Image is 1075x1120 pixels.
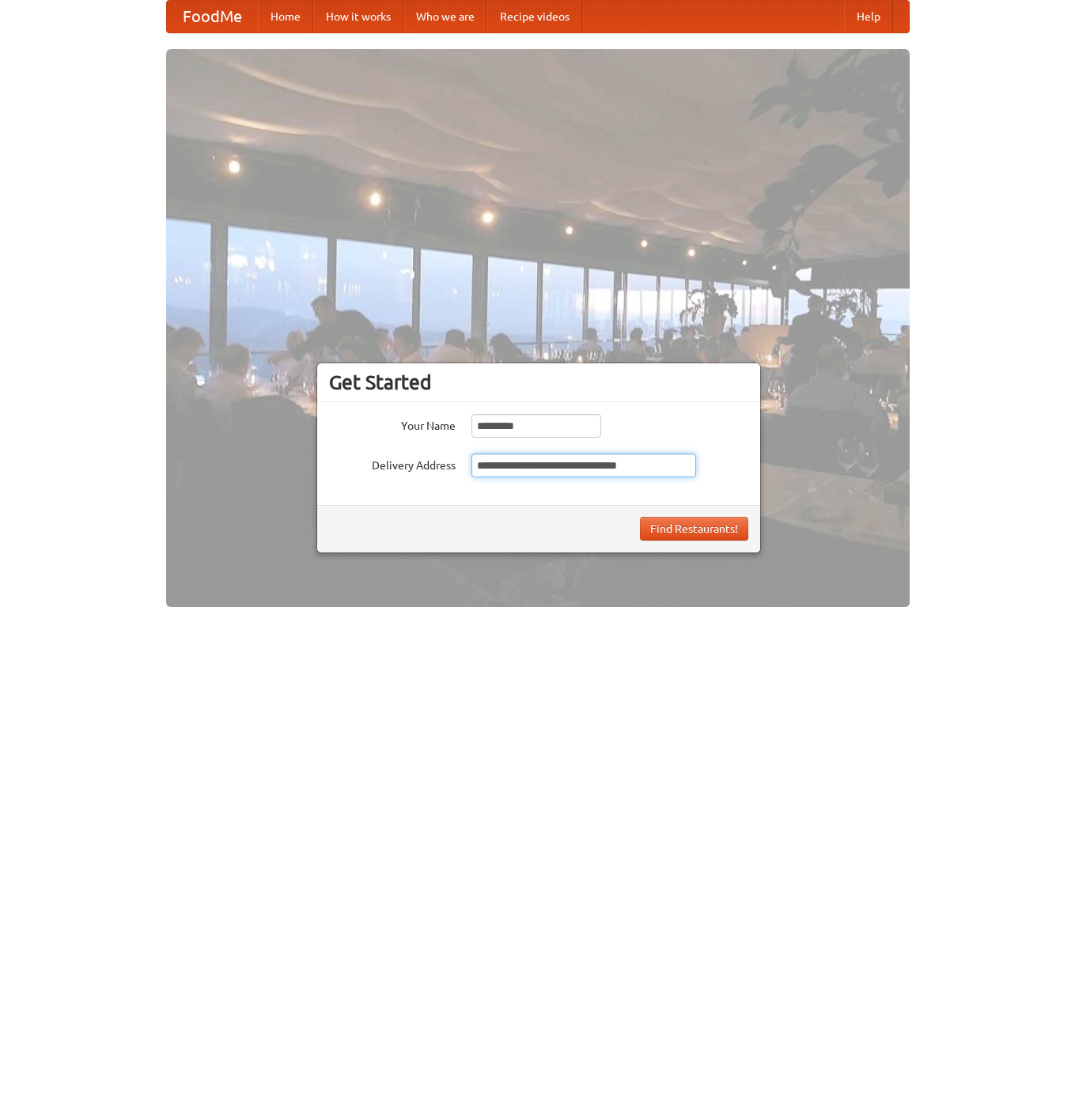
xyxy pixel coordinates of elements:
label: Delivery Address [329,454,456,473]
a: Help [844,1,893,32]
label: Your Name [329,414,456,434]
a: Recipe videos [487,1,582,32]
a: How it works [313,1,403,32]
h3: Get Started [329,370,748,394]
button: Find Restaurants! [640,517,748,541]
a: FoodMe [167,1,258,32]
a: Who we are [403,1,487,32]
a: Home [258,1,313,32]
